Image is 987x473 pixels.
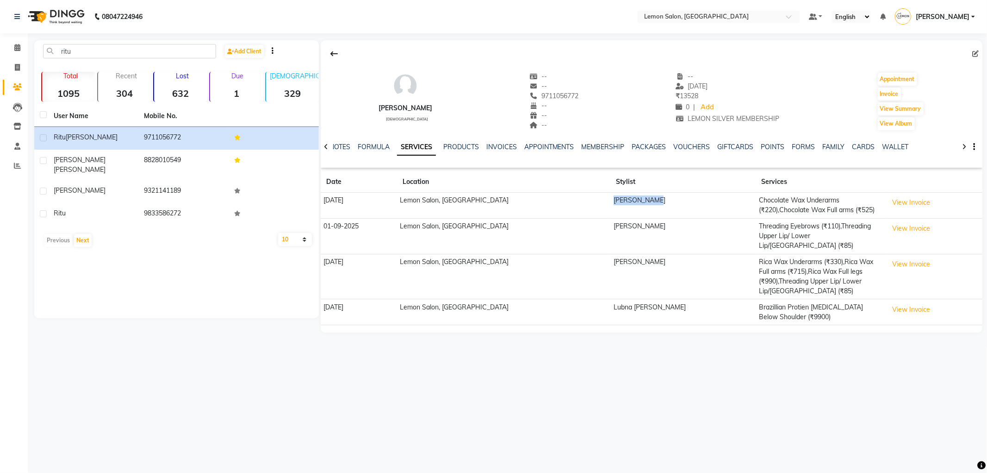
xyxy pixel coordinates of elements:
button: View Album [878,117,915,130]
p: [DEMOGRAPHIC_DATA] [270,72,319,80]
td: Rica Wax Underarms (₹330),Rica Wax Full arms (₹715),Rica Wax Full legs (₹990),Threading Upper Lip... [756,254,885,299]
td: Lemon Salon, [GEOGRAPHIC_DATA] [397,193,610,219]
td: Chocolate Wax Underarms (₹220),Chocolate Wax Full arms (₹525) [756,193,885,219]
span: -- [530,121,547,129]
td: Lemon Salon, [GEOGRAPHIC_DATA] [397,218,610,254]
b: 08047224946 [102,4,143,30]
p: Recent [102,72,151,80]
span: 0 [676,103,690,111]
p: Total [46,72,95,80]
strong: 1095 [42,88,95,99]
strong: 304 [98,88,151,99]
div: Back to Client [324,45,344,63]
span: Ritu [54,209,66,217]
button: View Invoice [888,196,934,210]
a: WALLET [882,143,909,151]
td: 9321141189 [138,180,229,203]
td: 8828010549 [138,150,229,180]
td: Lemon Salon, [GEOGRAPHIC_DATA] [397,254,610,299]
span: [PERSON_NAME] [54,186,106,195]
strong: 329 [266,88,319,99]
span: -- [676,72,694,81]
th: Mobile No. [138,106,229,127]
a: POINTS [761,143,785,151]
td: [DATE] [321,299,397,325]
a: VOUCHERS [674,143,710,151]
th: Stylist [610,171,756,193]
span: -- [530,101,547,110]
button: View Invoice [888,257,934,271]
a: Add [699,101,715,114]
span: ₹ [676,92,680,100]
span: [PERSON_NAME] [916,12,969,22]
p: Due [212,72,263,80]
span: LEMON SILVER MEMBERSHIP [676,114,780,123]
button: View Invoice [888,221,934,236]
span: [PERSON_NAME] [54,165,106,174]
span: Ritu [54,133,66,141]
th: Location [397,171,610,193]
span: 13528 [676,92,699,100]
td: Lubna [PERSON_NAME] [610,299,756,325]
span: [DEMOGRAPHIC_DATA] [386,117,428,121]
span: [PERSON_NAME] [66,133,118,141]
p: Lost [158,72,207,80]
td: [DATE] [321,193,397,219]
span: | [694,102,695,112]
button: Appointment [878,73,917,86]
a: GIFTCARDS [718,143,754,151]
td: 9711056772 [138,127,229,150]
button: Next [74,234,92,247]
button: View Invoice [888,303,934,317]
strong: 1 [210,88,263,99]
th: User Name [48,106,138,127]
a: MEMBERSHIP [582,143,625,151]
td: Threading Eyebrows (₹110),Threading Upper Lip/ Lower Lip/[GEOGRAPHIC_DATA] (₹85) [756,218,885,254]
a: FORMS [792,143,815,151]
a: SERVICES [397,139,436,156]
td: [PERSON_NAME] [610,193,756,219]
a: PACKAGES [632,143,666,151]
a: FAMILY [823,143,845,151]
img: avatar [391,72,419,100]
span: -- [530,111,547,120]
a: APPOINTMENTS [524,143,574,151]
th: Date [321,171,397,193]
td: 01-09-2025 [321,218,397,254]
a: CARDS [852,143,875,151]
a: FORMULA [358,143,390,151]
input: Search by Name/Mobile/Email/Code [43,44,216,58]
button: View Summary [878,102,924,115]
span: [PERSON_NAME] [54,156,106,164]
td: [PERSON_NAME] [610,254,756,299]
button: Invoice [878,88,901,101]
td: 9833586272 [138,203,229,226]
a: INVOICES [486,143,517,151]
span: -- [530,72,547,81]
span: 9711056772 [530,92,579,100]
th: Services [756,171,885,193]
a: NOTES [329,143,350,151]
td: Brazillian Protien [MEDICAL_DATA] Below Shoulder (₹9900) [756,299,885,325]
td: [DATE] [321,254,397,299]
td: [PERSON_NAME] [610,218,756,254]
a: PRODUCTS [443,143,479,151]
img: Jenny Shah [895,8,911,25]
span: [DATE] [676,82,708,90]
div: [PERSON_NAME] [379,103,432,113]
img: logo [24,4,87,30]
td: Lemon Salon, [GEOGRAPHIC_DATA] [397,299,610,325]
span: -- [530,82,547,90]
strong: 632 [154,88,207,99]
a: Add Client [225,45,264,58]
